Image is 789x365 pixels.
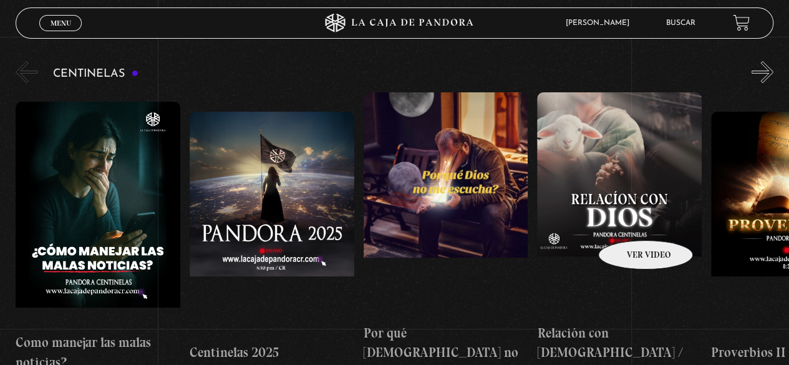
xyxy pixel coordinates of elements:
[190,343,354,363] h4: Centinelas 2025
[46,29,75,38] span: Cerrar
[51,19,71,27] span: Menu
[53,68,138,80] h3: Centinelas
[16,61,37,83] button: Previous
[666,19,695,27] a: Buscar
[733,14,750,31] a: View your shopping cart
[559,19,642,27] span: [PERSON_NAME]
[752,61,773,83] button: Next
